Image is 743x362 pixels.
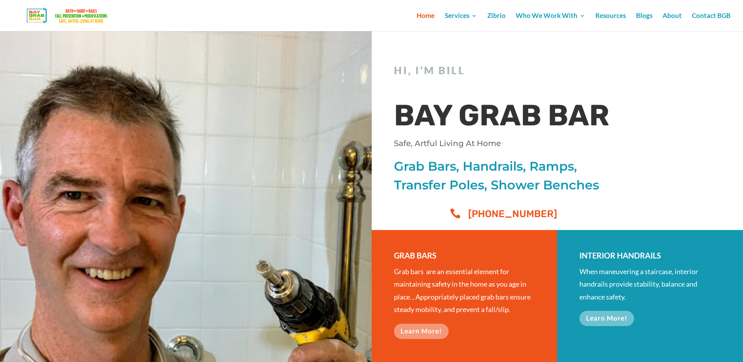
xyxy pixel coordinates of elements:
[636,13,652,31] a: Blogs
[692,13,731,31] a: Contact BGB
[516,13,585,31] a: Who We Work With
[663,13,682,31] a: About
[394,324,449,339] a: Learn More!
[450,208,461,219] span: 
[468,208,557,219] span: [PHONE_NUMBER]
[394,250,535,265] h3: GRAB BARS
[394,96,628,139] h1: BAY GRAB BAR
[579,267,698,301] span: When maneuvering a staircase, interior handrails provide stability, balance and enhance safety.
[417,13,435,31] a: Home
[394,267,531,314] span: Grab bars are an essential element for maintaining safety in the home as you age in place. , Appr...
[445,13,477,31] a: Services
[579,250,721,265] h3: INTERIOR HANDRAILS
[394,138,628,149] p: Safe, Artful Living At Home
[487,13,506,31] a: Zibrio
[394,157,628,194] p: Grab Bars, Handrails, Ramps, Transfer Poles, Shower Benches
[595,13,626,31] a: Resources
[394,64,628,80] h2: Hi, I’m Bill
[13,5,123,26] img: Bay Grab Bar
[579,311,634,326] a: Learn More!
